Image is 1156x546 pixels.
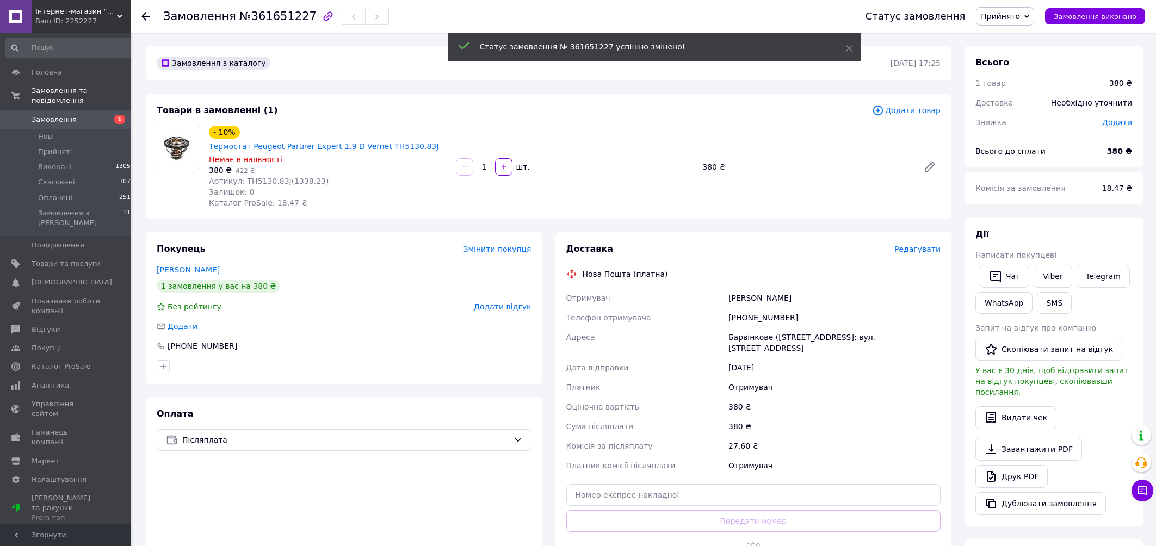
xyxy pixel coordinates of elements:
[726,397,943,417] div: 380 ₴
[1077,265,1130,288] a: Telegram
[975,438,1082,461] a: Завантажити PDF
[141,11,150,22] div: Повернутися назад
[566,333,595,342] span: Адреса
[872,104,941,116] span: Додати товар
[975,324,1096,332] span: Запит на відгук про компанію
[38,132,54,141] span: Нові
[480,41,818,52] div: Статус замовлення № 361651227 успішно змінено!
[1102,118,1132,127] span: Додати
[32,296,101,316] span: Показники роботи компанії
[32,456,59,466] span: Маркет
[32,493,101,523] span: [PERSON_NAME] та рахунки
[119,193,134,203] span: 2518
[566,313,651,322] span: Телефон отримувача
[157,105,278,115] span: Товари в замовленні (1)
[38,147,72,157] span: Прийняті
[726,417,943,436] div: 380 ₴
[975,79,1006,88] span: 1 товар
[35,7,117,16] span: Інтернет-магазин "TopCar"
[474,302,531,311] span: Додати відгук
[5,38,135,58] input: Пошук
[32,86,131,106] span: Замовлення та повідомлення
[157,265,220,274] a: [PERSON_NAME]
[209,198,307,207] span: Каталог ProSale: 18.47 ₴
[463,245,531,253] span: Змінити покупця
[209,126,240,139] div: - 10%
[566,484,941,506] input: Номер експрес-накладної
[566,244,614,254] span: Доставка
[1109,78,1132,89] div: 380 ₴
[182,434,509,446] span: Післяплата
[1102,184,1132,193] span: 18.47 ₴
[866,11,966,22] div: Статус замовлення
[726,327,943,358] div: Барвінкове ([STREET_ADDRESS]: вул. [STREET_ADDRESS]
[975,338,1122,361] button: Скопіювати запит на відгук
[975,147,1046,156] span: Всього до сплати
[157,408,193,419] span: Оплата
[32,381,69,390] span: Аналітика
[975,292,1033,314] a: WhatsApp
[975,184,1066,193] span: Комісія за замовлення
[157,132,200,164] img: Термостат Peugeot Partner Expert 1.9 D Vernet TH5130.83J
[1132,480,1153,501] button: Чат з покупцем
[975,98,1013,107] span: Доставка
[891,59,941,67] time: [DATE] 17:25
[1037,292,1072,314] button: SMS
[566,402,639,411] span: Оціночна вартість
[726,288,943,308] div: [PERSON_NAME]
[566,383,601,392] span: Платник
[32,115,77,125] span: Замовлення
[38,177,75,187] span: Скасовані
[894,245,941,253] span: Редагувати
[32,277,112,287] span: [DEMOGRAPHIC_DATA]
[1107,147,1132,156] b: 380 ₴
[38,162,72,172] span: Виконані
[32,427,101,447] span: Гаманець компанії
[1054,13,1136,21] span: Замовлення виконано
[115,162,134,172] span: 13057
[114,115,125,124] span: 1
[566,442,653,450] span: Комісія за післяплату
[698,159,914,175] div: 380 ₴
[119,177,134,187] span: 3076
[209,166,232,175] span: 380 ₴
[975,118,1006,127] span: Знижка
[236,167,255,175] span: 422 ₴
[919,156,941,178] a: Редагувати
[157,244,206,254] span: Покупець
[209,188,255,196] span: Залишок: 0
[32,325,60,334] span: Відгуки
[1034,265,1072,288] a: Viber
[566,422,634,431] span: Сума післяплати
[32,240,84,250] span: Повідомлення
[38,193,72,203] span: Оплачені
[123,208,134,228] span: 115
[975,406,1056,429] button: Видати чек
[975,251,1056,259] span: Написати покупцеві
[980,265,1029,288] button: Чат
[1045,8,1145,24] button: Замовлення виконано
[157,280,280,293] div: 1 замовлення у вас на 380 ₴
[514,162,531,172] div: шт.
[38,208,123,228] span: Замовлення з [PERSON_NAME]
[975,57,1009,67] span: Всього
[35,16,131,26] div: Ваш ID: 2252227
[726,456,943,475] div: Отримувач
[566,461,676,470] span: Платник комісії післяплати
[32,67,62,77] span: Головна
[209,142,438,151] a: Термостат Peugeot Partner Expert 1.9 D Vernet TH5130.83J
[32,259,101,269] span: Товари та послуги
[166,340,238,351] div: [PHONE_NUMBER]
[209,177,329,185] span: Артикул: TH5130.83J(1338.23)
[726,308,943,327] div: [PHONE_NUMBER]
[580,269,671,280] div: Нова Пошта (платна)
[1044,91,1139,115] div: Необхідно уточнити
[157,57,270,70] div: Замовлення з каталогу
[726,377,943,397] div: Отримувач
[32,343,61,353] span: Покупці
[981,12,1020,21] span: Прийнято
[32,362,90,371] span: Каталог ProSale
[32,475,87,485] span: Налаштування
[239,10,317,23] span: №361651227
[32,399,101,419] span: Управління сайтом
